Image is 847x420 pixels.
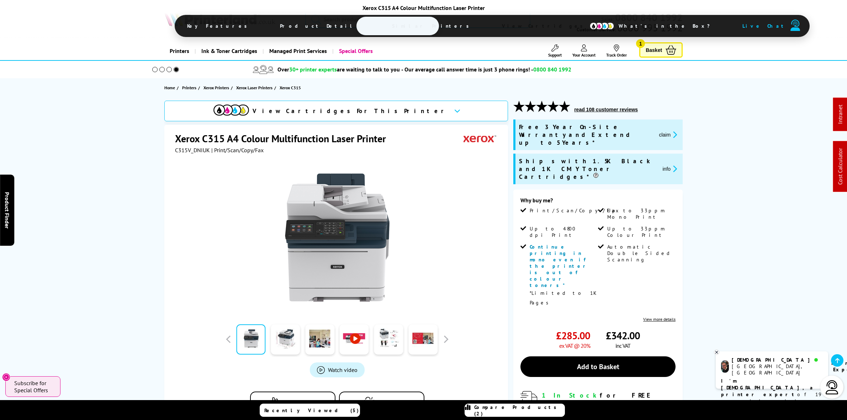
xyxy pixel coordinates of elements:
span: £285.00 [556,329,590,342]
a: Xerox Printers [203,84,231,91]
button: Add to Compare [250,392,335,412]
span: - Our average call answer time is just 3 phone rings! - [401,66,571,73]
a: Home [164,84,177,91]
span: 30+ printer experts [289,66,337,73]
span: Watch video [328,366,358,373]
div: [DEMOGRAPHIC_DATA] [732,357,822,363]
img: chris-livechat.png [721,360,729,373]
span: Compare Products (2) [474,404,565,417]
span: Product Details [269,17,374,34]
span: C315V_DNIUK [175,147,210,154]
a: Xerox Laser Printers [236,84,274,91]
a: Compare Products (2) [465,404,565,417]
button: promo-description [657,131,679,139]
span: | Print/Scan/Copy/Fax [211,147,264,154]
span: Up to 33ppm Mono Print [607,207,674,220]
span: 1 In Stock [542,391,600,399]
span: Similar Printers [381,17,483,34]
span: View Cartridges [491,17,600,35]
img: user-headset-light.svg [825,380,839,394]
div: for FREE Next Day Delivery [542,391,676,408]
span: Add to Compare [281,399,316,404]
span: Print/Scan/Copy/Fax [530,207,621,214]
a: Add to Basket [520,356,676,377]
span: Your Account [572,52,595,58]
span: inc VAT [615,342,630,349]
span: Ink & Toner Cartridges [201,42,257,60]
img: user-headset-duotone.svg [790,20,800,31]
span: ex VAT @ 20% [559,342,590,349]
span: Support [548,52,562,58]
span: Home [164,84,175,91]
div: Why buy me? [520,197,676,207]
div: [GEOGRAPHIC_DATA], [GEOGRAPHIC_DATA] [732,363,822,376]
a: Intranet [837,105,844,124]
span: Xerox Laser Printers [236,84,272,91]
a: Special Offers [332,42,378,60]
a: View more details [643,317,676,322]
span: Continue printing in mono even if the printer is out of colour toners* [530,244,589,288]
span: £342.00 [606,329,640,342]
a: Recently Viewed (5) [260,404,360,417]
b: I'm [DEMOGRAPHIC_DATA], a printer expert [721,378,815,398]
span: 0800 840 1992 [533,66,571,73]
span: Xerox Printers [203,84,229,91]
span: Xerox C315 [280,84,301,91]
span: Live Chat [742,23,787,29]
a: Printers [182,84,198,91]
span: Free 3 Year On-Site Warranty and Extend up to 5 Years* [519,123,653,147]
img: Xerox C315 [268,168,407,307]
a: Xerox C315 [280,84,303,91]
span: Basket [646,45,662,55]
span: Key Features [176,17,261,34]
button: read 108 customer reviews [572,106,640,113]
a: Support [548,44,562,58]
span: Recently Viewed (5) [264,407,359,414]
a: Basket 1 [639,42,683,58]
img: Xerox [464,132,496,145]
span: 1 [636,39,645,48]
a: Product_All_Videos [310,362,365,377]
span: Product Finder [4,192,11,228]
span: Up to 33ppm Colour Print [607,225,674,238]
p: *Limited to 1K Pages [530,288,597,308]
a: Ink & Toner Cartridges [195,42,263,60]
p: of 19 years! I can help you choose the right product [721,378,823,418]
span: View Cartridges For This Printer [253,107,448,115]
a: Track Order [606,44,627,58]
span: In the Box [379,399,400,404]
img: cmyk-icon.svg [213,105,249,116]
button: promo-description [661,165,679,173]
div: Xerox C315 A4 Colour Multifunction Laser Printer [175,4,673,11]
a: Printers [164,42,195,60]
h1: Xerox C315 A4 Colour Multifunction Laser Printer [175,132,393,145]
span: Up to 4800 dpi Print [530,225,597,238]
a: Cost Calculator [837,148,844,185]
span: Automatic Double Sided Scanning [607,244,674,263]
span: Subscribe for Special Offers [14,379,53,394]
a: Managed Print Services [263,42,332,60]
span: What’s in the Box? [608,17,727,34]
span: Over are waiting to talk to you [277,66,400,73]
button: In the Box [339,392,424,412]
img: cmyk-icon.svg [589,22,614,30]
button: Close [2,373,10,381]
span: Ships with 1.5K Black and 1K CMY Toner Cartridges* [519,157,657,181]
span: Printers [182,84,196,91]
a: Your Account [572,44,595,58]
